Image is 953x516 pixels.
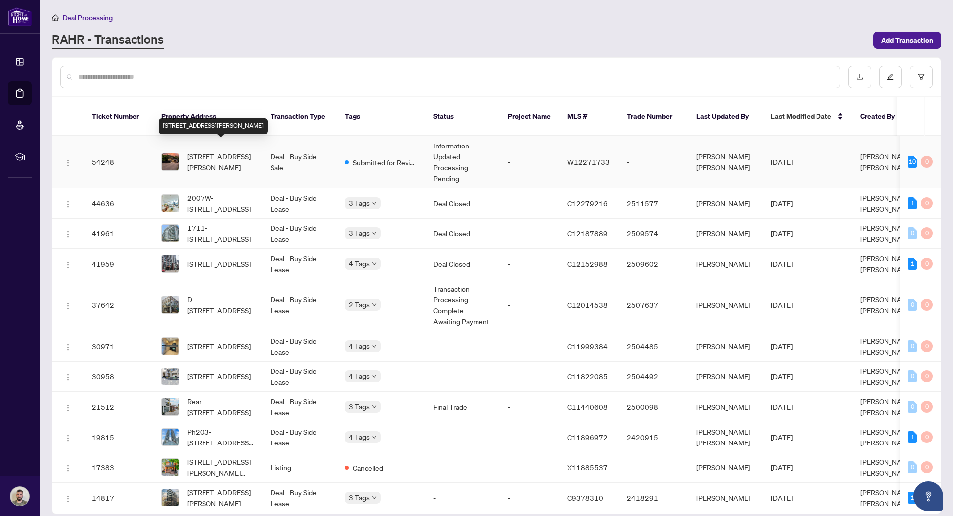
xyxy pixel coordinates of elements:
span: down [372,201,377,206]
th: Tags [337,97,425,136]
span: C11822085 [567,372,608,381]
td: Deal - Buy Side Lease [263,422,337,452]
img: thumbnail-img [162,398,179,415]
td: 54248 [84,136,153,188]
td: - [500,249,559,279]
img: Logo [64,464,72,472]
div: 0 [908,340,917,352]
td: Deal - Buy Side Lease [263,392,337,422]
button: Logo [60,225,76,241]
td: 41961 [84,219,153,249]
td: Deal - Buy Side Lease [263,219,337,249]
img: Logo [64,200,72,208]
td: Deal Closed [425,219,500,249]
span: [PERSON_NAME] [PERSON_NAME] [860,427,914,447]
img: Logo [64,261,72,269]
td: - [500,483,559,513]
td: 2504485 [619,331,688,362]
span: Add Transaction [881,32,933,48]
span: [PERSON_NAME] [PERSON_NAME] [860,367,914,386]
td: 30971 [84,331,153,362]
span: filter [918,74,925,80]
td: 2418291 [619,483,688,513]
td: Final Trade [425,392,500,422]
td: - [500,136,559,188]
span: [DATE] [771,402,793,411]
span: [PERSON_NAME] [PERSON_NAME] [860,295,914,315]
td: 2504492 [619,362,688,392]
span: down [372,344,377,349]
th: Trade Number [619,97,688,136]
span: C11440608 [567,402,608,411]
img: Logo [64,343,72,351]
span: C11896972 [567,433,608,442]
span: 4 Tags [349,431,370,442]
td: 2507637 [619,279,688,331]
span: [PERSON_NAME] [PERSON_NAME] [860,488,914,508]
td: [PERSON_NAME] [688,452,763,483]
span: [DATE] [771,433,793,442]
td: - [425,422,500,452]
td: 37642 [84,279,153,331]
th: MLS # [559,97,619,136]
span: Rear-[STREET_ADDRESS] [187,396,255,418]
td: Deal - Buy Side Lease [263,362,337,392]
td: [PERSON_NAME] [688,249,763,279]
td: 2500098 [619,392,688,422]
td: Deal - Buy Side Lease [263,188,337,219]
div: 0 [921,340,933,352]
button: Logo [60,429,76,445]
th: Property Address [153,97,263,136]
img: Logo [64,434,72,442]
button: edit [879,66,902,88]
img: thumbnail-img [162,225,179,242]
span: down [372,435,377,440]
div: 1 [908,258,917,270]
th: Created By [852,97,912,136]
td: 2420915 [619,422,688,452]
span: [PERSON_NAME] [PERSON_NAME] [860,254,914,274]
span: 4 Tags [349,340,370,352]
img: Logo [64,302,72,310]
button: Logo [60,154,76,170]
td: 2509602 [619,249,688,279]
span: [DATE] [771,229,793,238]
span: W12271733 [567,157,610,166]
div: 0 [921,197,933,209]
img: thumbnail-img [162,255,179,272]
img: Logo [64,159,72,167]
span: down [372,261,377,266]
button: Logo [60,399,76,415]
td: 19815 [84,422,153,452]
img: Logo [64,404,72,412]
td: - [500,392,559,422]
span: [PERSON_NAME] [PERSON_NAME] [860,193,914,213]
button: Logo [60,297,76,313]
div: 0 [908,370,917,382]
td: Information Updated - Processing Pending [425,136,500,188]
button: Open asap [913,481,943,511]
div: 0 [908,299,917,311]
span: home [52,14,59,21]
span: 2007W-[STREET_ADDRESS] [187,192,255,214]
div: 1 [908,431,917,443]
div: 0 [908,227,917,239]
span: [STREET_ADDRESS] [187,258,251,269]
span: C12152988 [567,259,608,268]
button: Logo [60,369,76,384]
span: [DATE] [771,463,793,472]
span: edit [887,74,894,80]
span: down [372,495,377,500]
button: filter [910,66,933,88]
img: Logo [64,230,72,238]
img: logo [8,7,32,26]
img: thumbnail-img [162,489,179,506]
span: C12014538 [567,300,608,309]
th: Last Updated By [688,97,763,136]
td: [PERSON_NAME] [688,331,763,362]
span: 4 Tags [349,370,370,382]
button: Add Transaction [873,32,941,49]
td: Deal - Buy Side Sale [263,136,337,188]
span: [STREET_ADDRESS][PERSON_NAME] [187,487,255,509]
span: C12187889 [567,229,608,238]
